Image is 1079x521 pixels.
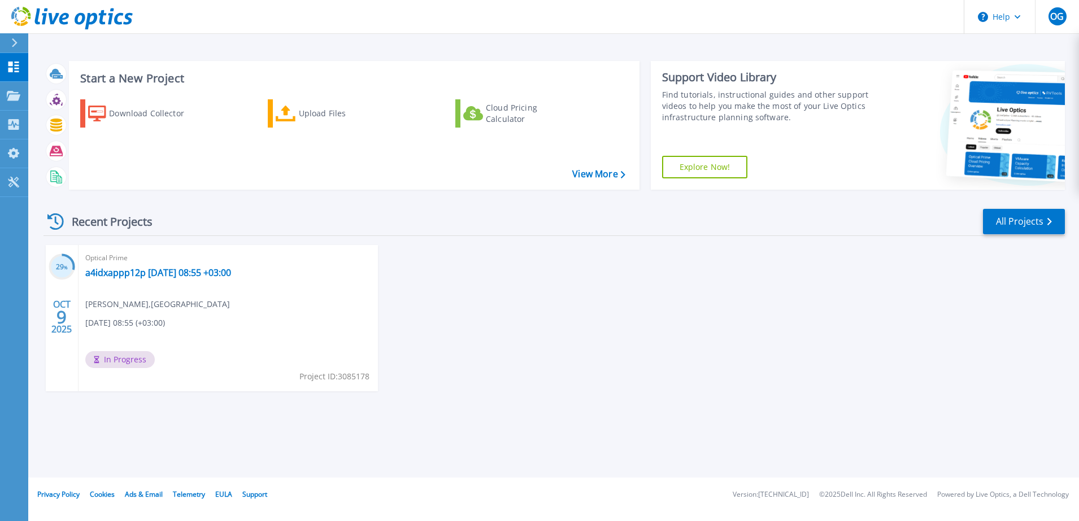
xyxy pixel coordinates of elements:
li: Powered by Live Optics, a Dell Technology [937,491,1069,498]
div: Upload Files [299,102,389,125]
span: Project ID: 3085178 [299,370,369,383]
a: All Projects [983,209,1065,234]
span: OG [1050,12,1064,21]
span: % [64,264,68,270]
span: In Progress [85,351,155,368]
div: Support Video Library [662,70,873,85]
a: Privacy Policy [37,489,80,499]
div: OCT 2025 [51,296,72,338]
li: © 2025 Dell Inc. All Rights Reserved [819,491,927,498]
a: Cookies [90,489,115,499]
h3: Start a New Project [80,72,625,85]
a: Support [242,489,267,499]
a: a4idxappp12p [DATE] 08:55 +03:00 [85,267,231,278]
a: Upload Files [268,99,394,128]
span: [DATE] 08:55 (+03:00) [85,317,165,329]
div: Cloud Pricing Calculator [486,102,576,125]
a: Telemetry [173,489,205,499]
span: Optical Prime [85,252,371,264]
li: Version: [TECHNICAL_ID] [733,491,809,498]
a: Explore Now! [662,156,748,178]
div: Download Collector [109,102,199,125]
a: Ads & Email [125,489,163,499]
a: Download Collector [80,99,206,128]
div: Find tutorials, instructional guides and other support videos to help you make the most of your L... [662,89,873,123]
div: Recent Projects [43,208,168,235]
h3: 29 [49,261,75,274]
a: EULA [215,489,232,499]
span: [PERSON_NAME] , [GEOGRAPHIC_DATA] [85,298,230,310]
span: 9 [56,312,67,322]
a: View More [572,169,625,179]
a: Cloud Pricing Calculator [455,99,581,128]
